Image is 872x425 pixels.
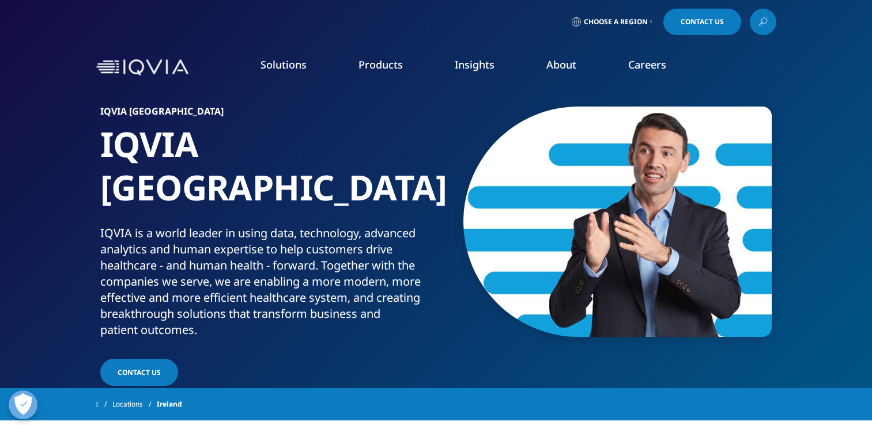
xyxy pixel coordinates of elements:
a: Locations [112,394,157,415]
img: IQVIA Healthcare Information Technology and Pharma Clinical Research Company [96,59,188,76]
h6: IQVIA [GEOGRAPHIC_DATA] [100,107,432,123]
span: Contact Us [681,18,724,25]
a: Insights [455,58,494,71]
h1: IQVIA [GEOGRAPHIC_DATA] [100,123,432,225]
a: Products [358,58,403,71]
span: Ireland [157,394,182,415]
div: IQVIA is a world leader in using data, technology, advanced analytics and human expertise to help... [100,225,432,338]
span: Choose a Region [584,17,648,26]
button: Open Preferences [9,390,37,419]
a: Contact US [100,359,178,386]
a: Contact Us [663,9,741,35]
img: 11_rbuportraitoption.jpg [463,107,772,337]
nav: Primary [193,40,776,94]
a: Careers [628,58,666,71]
span: Contact US [118,367,161,377]
a: Solutions [261,58,307,71]
a: About [546,58,576,71]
